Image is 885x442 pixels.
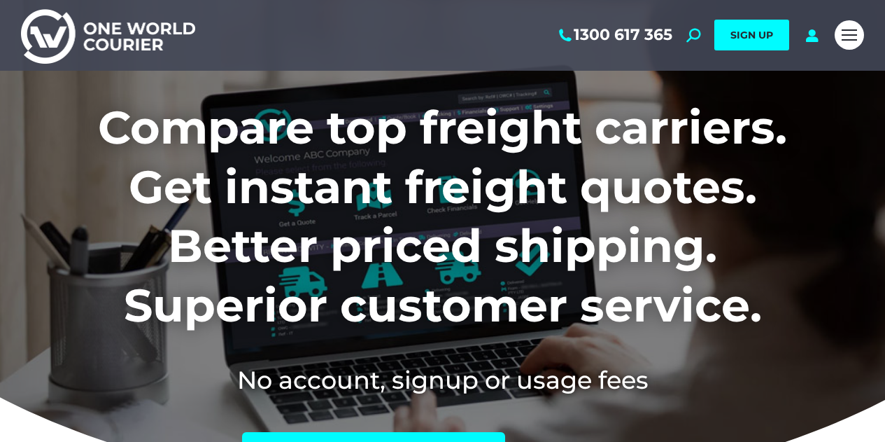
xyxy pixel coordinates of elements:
a: 1300 617 365 [556,26,672,44]
a: Mobile menu icon [835,20,864,50]
a: SIGN UP [714,20,789,50]
h2: No account, signup or usage fees [21,363,864,397]
h1: Compare top freight carriers. Get instant freight quotes. Better priced shipping. Superior custom... [21,98,864,335]
span: SIGN UP [730,29,773,41]
img: One World Courier [21,7,195,64]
